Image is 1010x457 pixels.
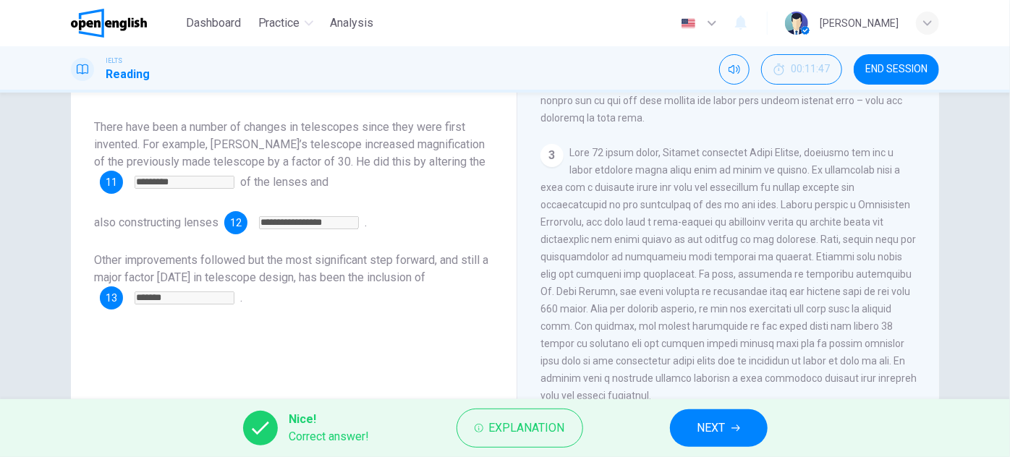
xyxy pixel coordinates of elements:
[697,418,726,438] span: NEXT
[761,54,842,85] button: 00:11:47
[258,14,300,32] span: Practice
[791,64,830,75] span: 00:11:47
[94,215,218,229] span: also constructing lenses
[106,56,122,66] span: IELTS
[240,175,328,189] span: of the lenses and
[135,176,234,189] input: positions; positioning
[325,10,380,36] button: Analysis
[457,409,583,448] button: Explanation
[331,14,374,32] span: Analysis
[230,218,242,228] span: 12
[94,120,485,168] span: There have been a number of changes in telescopes since they were first invented. For example, [P...
[540,147,917,401] span: Lore 72 ipsum dolor, Sitamet consectet Adipi Elitse, doeiusmo tem inc u labor etdolore magna aliq...
[679,18,697,29] img: en
[785,12,808,35] img: Profile picture
[106,293,117,303] span: 13
[670,409,768,447] button: NEXT
[865,64,928,75] span: END SESSION
[186,14,241,32] span: Dashboard
[289,411,370,428] span: Nice!
[820,14,899,32] div: [PERSON_NAME]
[240,291,242,304] span: .
[259,216,359,229] input: of better quality
[719,54,750,85] div: Mute
[540,144,564,167] div: 3
[94,253,488,284] span: Other improvements followed but the most significant step forward, and still a major factor [DATE...
[71,9,180,38] a: OpenEnglish logo
[106,177,117,187] span: 11
[761,54,842,85] div: Hide
[854,54,939,85] button: END SESSION
[180,10,247,36] button: Dashboard
[289,428,370,445] span: Correct answer!
[135,291,234,304] input: mirrors
[489,418,565,438] span: Explanation
[106,66,150,83] h1: Reading
[71,9,147,38] img: OpenEnglish logo
[252,10,319,36] button: Practice
[365,215,367,229] span: .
